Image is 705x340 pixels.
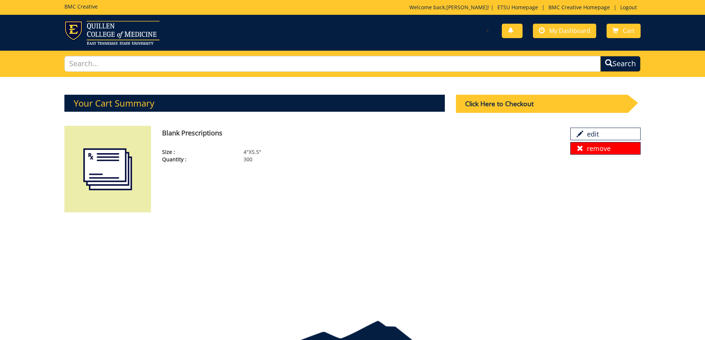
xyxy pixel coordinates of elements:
[162,156,244,163] span: Quantity :
[162,148,396,156] p: 4"X5.5"
[64,126,151,213] img: blank%20prescriptions-655685b7a02444.91910750.png
[162,148,244,156] span: Size :
[162,156,396,163] p: 300
[570,128,641,140] a: edit
[409,4,641,11] p: Welcome back, ! | | |
[570,142,641,155] a: remove
[456,95,628,113] div: Click Here to Checkout
[617,4,641,11] a: Logout
[64,56,601,72] input: Search...
[64,21,160,45] img: ETSU logo
[545,4,614,11] a: BMC Creative Homepage
[456,108,639,115] a: Click Here to Checkout
[623,27,635,35] span: Cart
[446,4,488,11] a: [PERSON_NAME]
[549,27,590,35] span: My Dashboard
[600,56,641,72] button: Search
[494,4,542,11] a: ETSU Homepage
[533,24,596,38] a: My Dashboard
[64,4,98,9] h5: BMC Creative
[64,95,445,112] h3: Your Cart Summary
[162,129,559,137] h4: Blank Prescriptions
[607,24,641,38] a: Cart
